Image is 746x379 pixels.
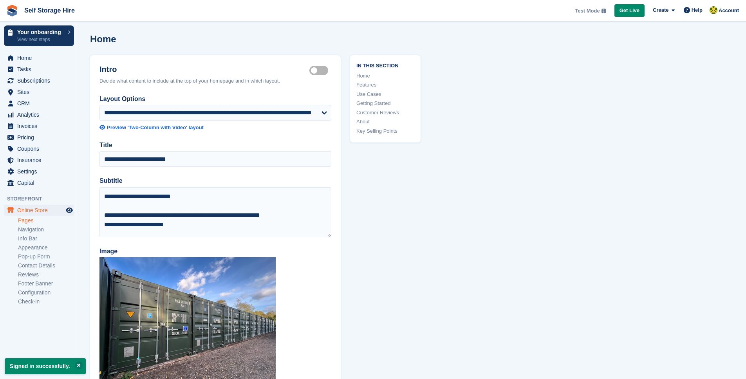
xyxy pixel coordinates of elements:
[356,127,414,135] a: Key Selling Points
[4,166,74,177] a: menu
[5,358,86,374] p: Signed in successfully.
[653,6,668,14] span: Create
[601,9,606,13] img: icon-info-grey-7440780725fd019a000dd9b08b2336e03edf1995a4989e88bcd33f0948082b44.svg
[21,4,78,17] a: Self Storage Hire
[356,81,414,89] a: Features
[17,87,64,97] span: Sites
[4,87,74,97] a: menu
[692,6,703,14] span: Help
[17,36,64,43] p: View next steps
[18,298,74,305] a: Check-in
[719,7,739,14] span: Account
[575,7,600,15] span: Test Mode
[356,118,414,126] a: About
[4,75,74,86] a: menu
[356,61,414,69] span: In this section
[4,132,74,143] a: menu
[17,29,64,35] p: Your onboarding
[4,155,74,166] a: menu
[18,217,74,224] a: Pages
[99,124,331,132] a: Preview 'Two-Column with Video' layout
[6,5,18,16] img: stora-icon-8386f47178a22dfd0bd8f6a31ec36ba5ce8667c1dd55bd0f319d3a0aa187defe.svg
[18,262,74,269] a: Contact Details
[710,6,717,14] img: Steve Sokalsky
[4,121,74,132] a: menu
[309,70,331,71] label: Hero section active
[356,90,414,98] a: Use Cases
[17,52,64,63] span: Home
[18,289,74,296] a: Configuration
[65,206,74,215] a: Preview store
[17,64,64,75] span: Tasks
[356,109,414,117] a: Customer Reviews
[17,132,64,143] span: Pricing
[614,4,645,17] a: Get Live
[356,72,414,80] a: Home
[17,121,64,132] span: Invoices
[7,195,78,203] span: Storefront
[4,25,74,46] a: Your onboarding View next steps
[99,141,331,150] label: Title
[18,253,74,260] a: Pop-up Form
[99,65,309,74] h2: Intro
[17,75,64,86] span: Subscriptions
[18,235,74,242] a: Info Bar
[4,98,74,109] a: menu
[107,124,204,132] div: Preview 'Two-Column with Video' layout
[99,247,331,256] label: Image
[17,109,64,120] span: Analytics
[18,244,74,251] a: Appearance
[17,155,64,166] span: Insurance
[18,226,74,233] a: Navigation
[17,205,64,216] span: Online Store
[17,98,64,109] span: CRM
[4,64,74,75] a: menu
[4,52,74,63] a: menu
[17,177,64,188] span: Capital
[4,177,74,188] a: menu
[4,205,74,216] a: menu
[356,99,414,107] a: Getting Started
[99,77,331,85] div: Decide what content to include at the top of your homepage and in which layout.
[99,176,331,186] label: Subtitle
[18,280,74,287] a: Footer Banner
[18,271,74,278] a: Reviews
[4,109,74,120] a: menu
[4,143,74,154] a: menu
[90,34,116,44] h1: Home
[17,166,64,177] span: Settings
[620,7,639,14] span: Get Live
[99,94,331,104] label: Layout Options
[17,143,64,154] span: Coupons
